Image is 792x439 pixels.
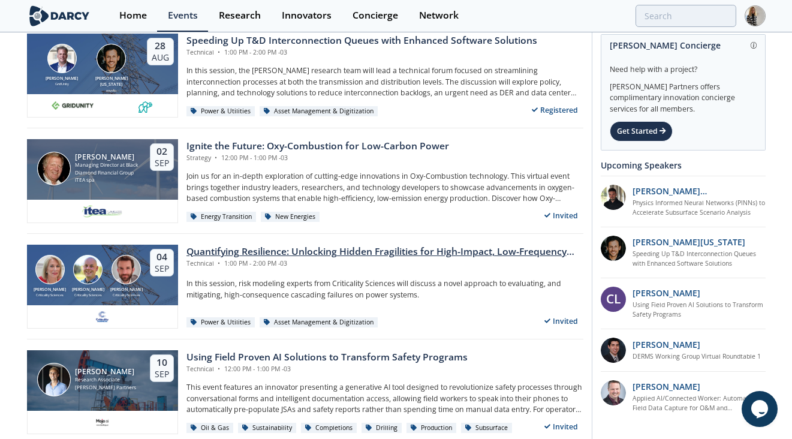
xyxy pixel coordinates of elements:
[362,423,402,434] div: Drilling
[213,154,219,162] span: •
[37,152,71,185] img: Patrick Imeson
[461,423,513,434] div: Subsurface
[353,11,398,20] div: Concierge
[95,415,110,429] img: c99e3ca0-ae72-4bf9-a710-a645b1189d83
[633,338,700,351] p: [PERSON_NAME]
[219,11,261,20] div: Research
[633,352,761,362] a: DERMS Working Group Virtual Roundtable 1
[745,5,766,26] img: Profile
[186,350,468,365] div: Using Field Proven AI Solutions to Transform Safety Programs
[93,76,130,88] div: [PERSON_NAME][US_STATE]
[610,56,757,75] div: Need help with a project?
[27,350,583,434] a: Juan Mayol [PERSON_NAME] Research Associate [PERSON_NAME] Partners 10 Sep Using Field Proven AI S...
[186,278,583,300] p: In this session, risk modeling experts from Criticality Sciences will discuss a novel approach to...
[186,259,583,269] div: Technical 1:00 PM - 2:00 PM -03
[152,40,169,52] div: 28
[601,155,766,176] div: Upcoming Speakers
[75,161,139,176] div: Managing Director at Black Diamond Financial Group
[52,98,94,113] img: 10e008b0-193f-493d-a134-a0520e334597
[82,204,124,218] img: e2203200-5b7a-4eed-a60e-128142053302
[539,314,583,329] div: Invited
[75,384,136,392] div: [PERSON_NAME] Partners
[155,357,169,369] div: 10
[73,255,103,284] img: Ben Ruddell
[186,48,537,58] div: Technical 1:00 PM - 2:00 PM -03
[633,300,766,320] a: Using Field Proven AI Solutions to Transform Safety Programs
[539,419,583,434] div: Invited
[260,317,378,328] div: Asset Management & Digitization
[27,245,583,329] a: Susan Ginsburg [PERSON_NAME] Criticality Sciences Ben Ruddell [PERSON_NAME] Criticality Sciences ...
[633,287,700,299] p: [PERSON_NAME]
[406,423,457,434] div: Production
[633,199,766,218] a: Physics Informed Neural Networks (PINNs) to Accelerate Subsurface Scenario Analysis
[75,153,139,161] div: [PERSON_NAME]
[37,363,71,396] img: Juan Mayol
[186,245,583,259] div: Quantifying Resilience: Unlocking Hidden Fragilities for High-Impact, Low-Frequency (HILF) Event ...
[636,5,736,27] input: Advanced Search
[119,11,147,20] div: Home
[186,365,468,374] div: Technical 12:00 PM - 1:00 PM -03
[186,106,255,117] div: Power & Utilities
[168,11,198,20] div: Events
[238,423,297,434] div: Sustainability
[43,76,80,82] div: [PERSON_NAME]
[93,88,130,93] div: envelio
[69,287,107,293] div: [PERSON_NAME]
[47,44,77,73] img: Brian Fitzsimons
[186,65,583,98] p: In this session, the [PERSON_NAME] research team will lead a technical forum focused on streamlin...
[155,251,169,263] div: 04
[186,212,257,222] div: Energy Transition
[633,185,766,197] p: [PERSON_NAME] [PERSON_NAME]
[69,293,107,297] div: Criticality Sciences
[610,121,673,142] div: Get Started
[610,76,757,115] div: [PERSON_NAME] Partners offers complimentary innovation concierge services for all members.
[216,259,222,267] span: •
[75,376,136,384] div: Research Associate
[112,255,141,284] img: Ross Dakin
[43,82,80,86] div: GridUnity
[216,48,222,56] span: •
[186,154,449,163] div: Strategy 12:00 PM - 1:00 PM -03
[75,176,139,184] div: ITEA spa
[75,368,136,376] div: [PERSON_NAME]
[186,382,583,415] p: This event features an innovator presenting a generative AI tool designed to revolutionize safety...
[155,369,169,380] div: Sep
[633,380,700,393] p: [PERSON_NAME]
[97,44,126,73] img: Luigi Montana
[260,106,378,117] div: Asset Management & Digitization
[155,146,169,158] div: 02
[186,139,449,154] div: Ignite the Future: Oxy-Combustion for Low-Carbon Power
[35,255,65,284] img: Susan Ginsburg
[301,423,357,434] div: Completions
[155,263,169,274] div: Sep
[31,293,70,297] div: Criticality Sciences
[216,365,222,373] span: •
[138,98,153,113] img: 336b6de1-6040-4323-9c13-5718d9811639
[95,309,110,324] img: f59c13b7-8146-4c0f-b540-69d0cf6e4c34
[27,34,583,118] a: Brian Fitzsimons [PERSON_NAME] GridUnity Luigi Montana [PERSON_NAME][US_STATE] envelio 28 Aug Spe...
[633,236,745,248] p: [PERSON_NAME][US_STATE]
[601,236,626,261] img: 1b183925-147f-4a47-82c9-16eeeed5003c
[526,103,583,118] div: Registered
[601,185,626,210] img: 20112e9a-1f67-404a-878c-a26f1c79f5da
[282,11,332,20] div: Innovators
[27,139,583,223] a: Patrick Imeson [PERSON_NAME] Managing Director at Black Diamond Financial Group ITEA spa 02 Sep I...
[186,34,537,48] div: Speeding Up T&D Interconnection Queues with Enhanced Software Solutions
[539,208,583,223] div: Invited
[633,394,766,413] a: Applied AI/Connected Worker: Automating Field Data Capture for O&M and Construction
[610,35,757,56] div: [PERSON_NAME] Concierge
[31,287,70,293] div: [PERSON_NAME]
[107,293,146,297] div: Criticality Sciences
[601,287,626,312] div: CL
[152,52,169,63] div: Aug
[155,158,169,169] div: Sep
[186,423,234,434] div: Oil & Gas
[633,249,766,269] a: Speeding Up T&D Interconnection Queues with Enhanced Software Solutions
[601,338,626,363] img: 47e0ea7c-5f2f-49e4-bf12-0fca942f69fc
[186,171,583,204] p: Join us for an in-depth exploration of cutting-edge innovations in Oxy-Combustion technology. Thi...
[27,5,92,26] img: logo-wide.svg
[261,212,320,222] div: New Energies
[742,391,780,427] iframe: chat widget
[751,42,757,49] img: information.svg
[419,11,459,20] div: Network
